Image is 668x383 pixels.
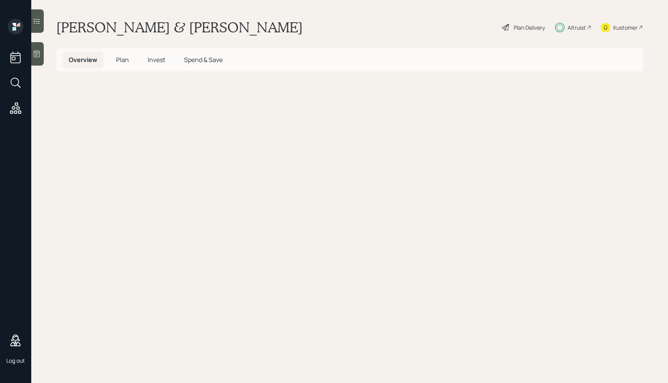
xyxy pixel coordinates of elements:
[69,55,97,64] span: Overview
[568,23,586,32] div: Altruist
[116,55,129,64] span: Plan
[56,19,303,36] h1: [PERSON_NAME] & [PERSON_NAME]
[6,357,25,364] div: Log out
[148,55,165,64] span: Invest
[613,23,638,32] div: Kustomer
[514,23,545,32] div: Plan Delivery
[184,55,223,64] span: Spend & Save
